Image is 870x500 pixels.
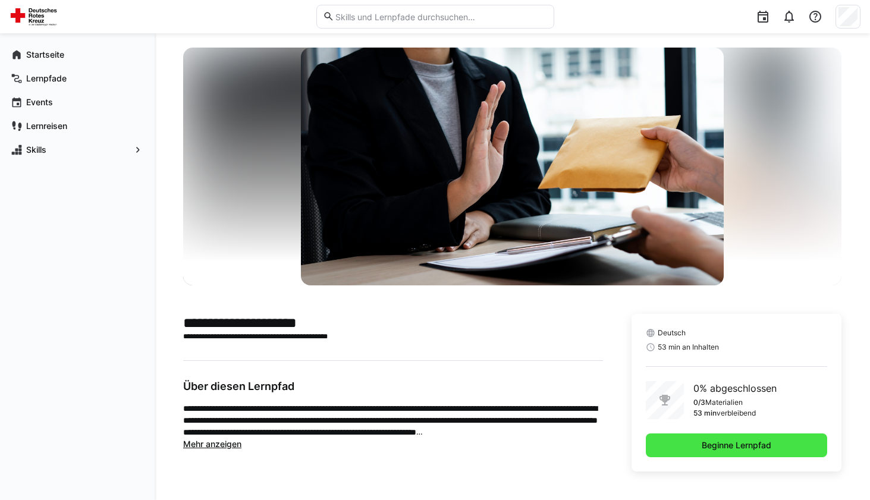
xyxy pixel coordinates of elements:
span: Deutsch [658,328,686,338]
p: Materialien [705,398,743,407]
p: verbleibend [717,408,756,418]
h3: Über diesen Lernpfad [183,380,603,393]
span: 53 min an Inhalten [658,342,719,352]
button: Beginne Lernpfad [646,433,827,457]
p: 0/3 [693,398,705,407]
p: 53 min [693,408,717,418]
input: Skills und Lernpfade durchsuchen… [334,11,547,22]
p: 0% abgeschlossen [693,381,777,395]
span: Mehr anzeigen [183,439,241,449]
span: Beginne Lernpfad [700,439,773,451]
